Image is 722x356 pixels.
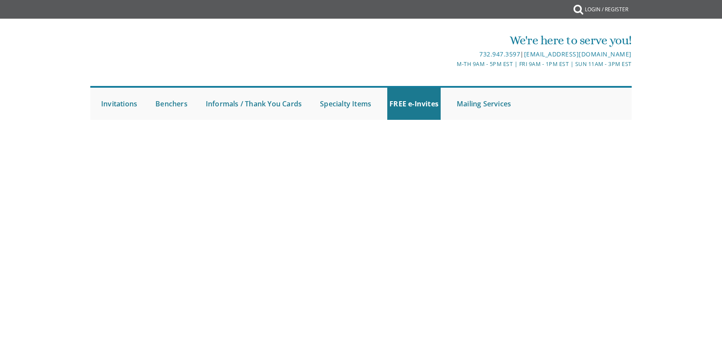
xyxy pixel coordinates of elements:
a: 732.947.3597 [479,50,520,58]
a: Benchers [153,88,190,120]
a: Mailing Services [455,88,513,120]
div: | [271,49,632,59]
a: Specialty Items [318,88,373,120]
a: [EMAIL_ADDRESS][DOMAIN_NAME] [524,50,632,58]
div: M-Th 9am - 5pm EST | Fri 9am - 1pm EST | Sun 11am - 3pm EST [271,59,632,69]
div: We're here to serve you! [271,32,632,49]
a: FREE e-Invites [387,88,441,120]
a: Invitations [99,88,139,120]
a: Informals / Thank You Cards [204,88,304,120]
